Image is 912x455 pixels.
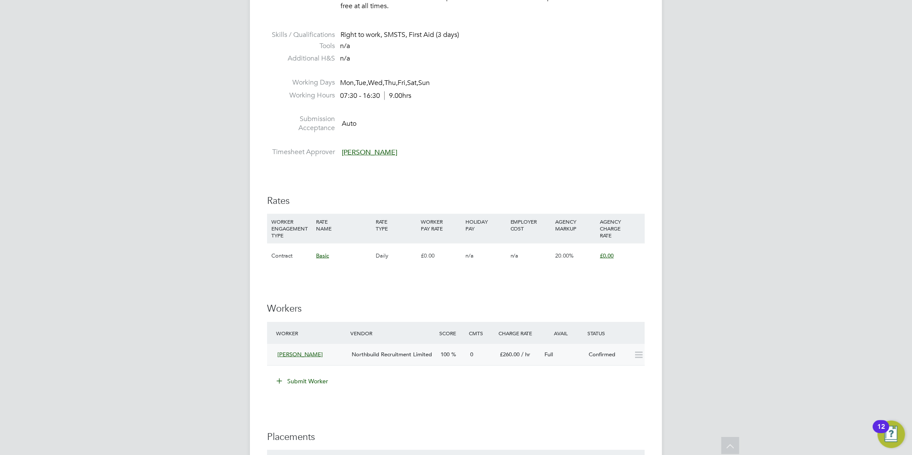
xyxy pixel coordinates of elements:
[419,214,463,236] div: WORKER PAY RATE
[277,351,323,358] span: [PERSON_NAME]
[271,374,335,388] button: Submit Worker
[384,79,398,87] span: Thu,
[267,54,335,63] label: Additional H&S
[463,214,508,236] div: HOLIDAY PAY
[586,348,630,362] div: Confirmed
[544,351,553,358] span: Full
[267,42,335,51] label: Tools
[269,243,314,268] div: Contract
[267,115,335,133] label: Submission Acceptance
[470,351,473,358] span: 0
[267,303,645,315] h3: Workers
[340,54,350,63] span: n/a
[340,42,350,50] span: n/a
[267,30,335,39] label: Skills / Qualifications
[374,214,419,236] div: RATE TYPE
[437,325,467,341] div: Score
[508,214,553,236] div: EMPLOYER COST
[521,351,530,358] span: / hr
[348,325,437,341] div: Vendor
[418,79,430,87] span: Sun
[269,214,314,243] div: WORKER ENGAGEMENT TYPE
[598,214,643,243] div: AGENCY CHARGE RATE
[500,351,520,358] span: £260.00
[267,195,645,207] h3: Rates
[267,148,335,157] label: Timesheet Approver
[407,79,418,87] span: Sat,
[314,214,374,236] div: RATE NAME
[342,148,397,157] span: [PERSON_NAME]
[511,252,519,259] span: n/a
[267,78,335,87] label: Working Days
[316,252,329,259] span: Basic
[267,91,335,100] label: Working Hours
[398,79,407,87] span: Fri,
[352,351,432,358] span: Northbuild Recruitment Limited
[419,243,463,268] div: £0.00
[340,79,356,87] span: Mon,
[465,252,474,259] span: n/a
[267,431,645,443] h3: Placements
[586,325,645,341] div: Status
[467,325,496,341] div: Cmts
[555,252,574,259] span: 20.00%
[356,79,368,87] span: Tue,
[541,325,586,341] div: Avail
[340,91,411,100] div: 07:30 - 16:30
[384,91,411,100] span: 9.00hrs
[496,325,541,341] div: Charge Rate
[553,214,598,236] div: AGENCY MARKUP
[274,325,348,341] div: Worker
[342,120,356,128] span: Auto
[441,351,450,358] span: 100
[340,30,645,39] div: Right to work, SMSTS, First Aid (3 days)
[877,427,885,438] div: 12
[368,79,384,87] span: Wed,
[878,421,905,448] button: Open Resource Center, 12 new notifications
[374,243,419,268] div: Daily
[600,252,614,259] span: £0.00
